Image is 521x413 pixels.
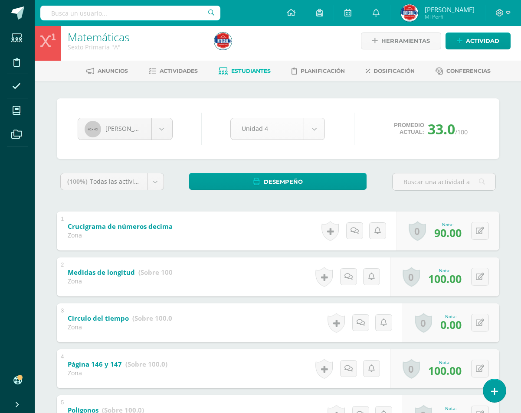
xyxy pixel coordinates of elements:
[67,177,88,185] span: (100%)
[428,359,462,365] div: Nota:
[61,173,164,190] a: (100%)Todas las actividades de esta unidad
[85,121,101,137] img: 40x40
[434,225,462,240] span: 90.00
[68,358,167,371] a: Página 146 y 147 (Sobre 100.0)
[403,267,420,287] a: 0
[189,173,367,190] a: Desempeño
[98,68,128,74] span: Anuncios
[68,43,204,51] div: Sexto Primaria 'A'
[292,64,345,78] a: Planificación
[374,68,415,74] span: Dosificación
[138,268,180,276] strong: (Sobre 100.0)
[78,118,172,140] a: [PERSON_NAME]
[466,33,499,49] span: Actividad
[68,314,129,322] b: Circulo del tiempo
[68,312,174,325] a: Circulo del tiempo (Sobre 100.0)
[68,277,172,285] div: Zona
[394,122,424,136] span: Promedio actual:
[446,33,511,49] a: Actividad
[68,220,227,234] a: Crucigrama de números decimales
[105,124,154,133] span: [PERSON_NAME]
[425,13,475,20] span: Mi Perfil
[401,4,418,22] img: 9bb1d8f5d5b793af5ad0d6107dc6c347.png
[68,268,135,276] b: Medidas de longitud
[264,174,303,190] span: Desempeño
[231,118,324,140] a: Unidad 4
[409,221,426,241] a: 0
[242,118,293,139] span: Unidad 4
[440,313,462,319] div: Nota:
[301,68,345,74] span: Planificación
[86,64,128,78] a: Anuncios
[68,29,130,44] a: Matemáticas
[160,68,198,74] span: Actividades
[132,314,174,322] strong: (Sobre 100.0)
[68,31,204,43] h1: Matemáticas
[90,177,197,185] span: Todas las actividades de esta unidad
[393,173,495,190] input: Buscar una actividad aquí...
[428,267,462,273] div: Nota:
[415,313,432,333] a: 0
[219,64,271,78] a: Estudiantes
[436,64,491,78] a: Conferencias
[428,271,462,286] span: 100.00
[440,317,462,332] span: 0.00
[366,64,415,78] a: Dosificación
[361,33,441,49] a: Herramientas
[68,323,172,331] div: Zona
[428,120,455,138] span: 33.0
[68,369,167,377] div: Zona
[40,6,220,20] input: Busca un usuario...
[231,68,271,74] span: Estudiantes
[68,360,122,368] b: Página 146 y 147
[434,221,462,228] div: Nota:
[428,363,462,378] span: 100.00
[440,405,462,411] div: Nota:
[214,33,232,50] img: 9bb1d8f5d5b793af5ad0d6107dc6c347.png
[446,68,491,74] span: Conferencias
[68,231,172,239] div: Zona
[68,266,180,280] a: Medidas de longitud (Sobre 100.0)
[455,128,468,136] span: /100
[68,222,182,231] b: Crucigrama de números decimales
[381,33,430,49] span: Herramientas
[425,5,475,14] span: [PERSON_NAME]
[403,359,420,379] a: 0
[149,64,198,78] a: Actividades
[125,360,167,368] strong: (Sobre 100.0)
